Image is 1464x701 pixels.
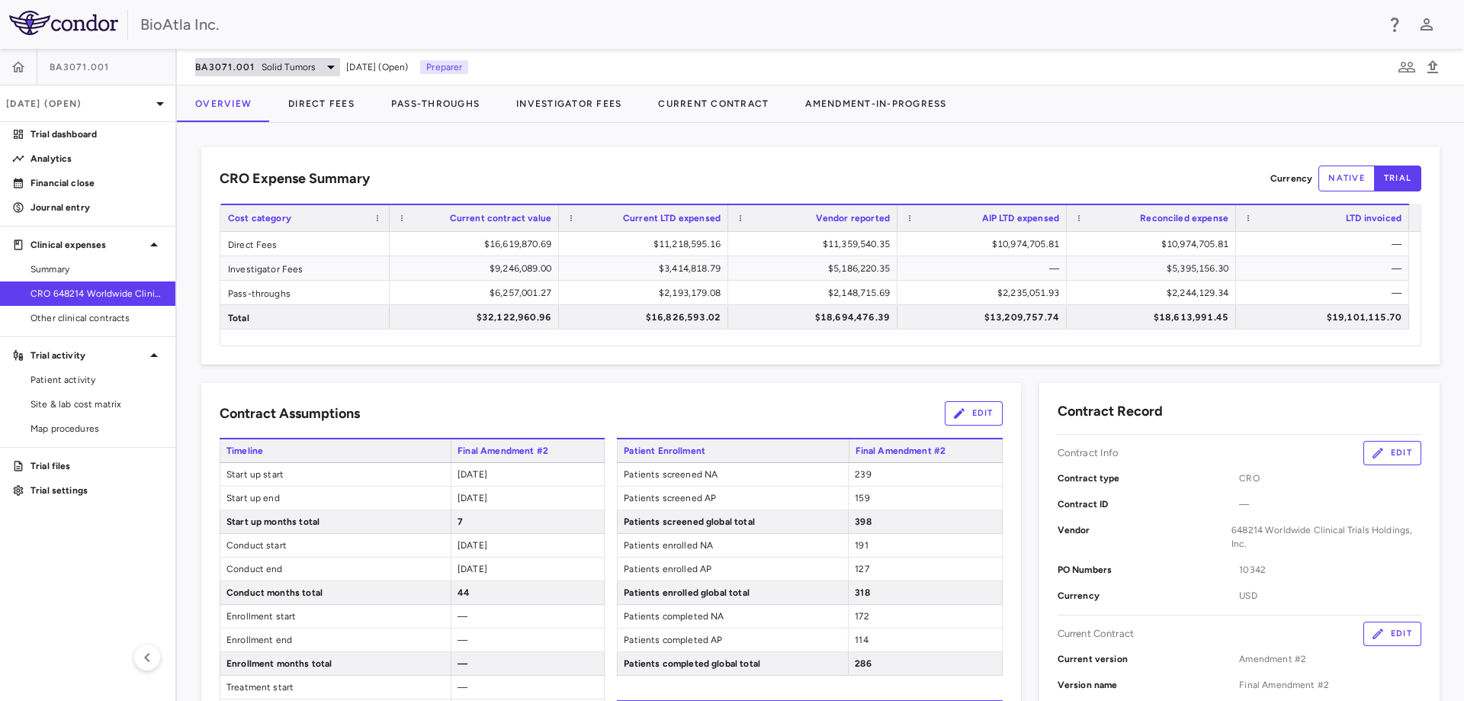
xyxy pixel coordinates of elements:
[30,397,163,411] span: Site & lab cost matrix
[618,581,848,604] span: Patients enrolled global total
[1058,523,1231,551] p: Vendor
[30,152,163,166] p: Analytics
[911,281,1059,305] div: $2,235,051.93
[220,169,370,189] h6: CRO Expense Summary
[50,61,110,73] span: BA3071.001
[849,439,1003,462] span: Final Amendment #2
[220,629,451,651] span: Enrollment end
[573,305,721,330] div: $16,826,593.02
[195,61,255,73] span: BA3071.001
[1058,563,1240,577] p: PO Numbers
[220,256,390,280] div: Investigator Fees
[1058,589,1240,603] p: Currency
[403,232,551,256] div: $16,619,870.69
[742,305,890,330] div: $18,694,476.39
[855,516,871,527] span: 398
[1239,652,1421,666] span: Amendment #2
[220,463,451,486] span: Start up start
[1058,678,1240,692] p: Version name
[573,256,721,281] div: $3,414,818.79
[220,305,390,329] div: Total
[1250,232,1401,256] div: —
[1239,563,1421,577] span: 10342
[623,213,721,223] span: Current LTD expensed
[742,256,890,281] div: $5,186,220.35
[30,349,145,362] p: Trial activity
[787,85,965,122] button: Amendment-In-Progress
[373,85,498,122] button: Pass-Throughs
[911,256,1059,281] div: —
[457,682,467,693] span: —
[1239,589,1421,603] span: USD
[177,85,270,122] button: Overview
[420,60,468,74] p: Preparer
[1239,497,1421,511] span: —
[457,469,487,480] span: [DATE]
[1318,166,1375,191] button: native
[220,534,451,557] span: Conduct start
[450,213,551,223] span: Current contract value
[30,238,145,252] p: Clinical expenses
[617,439,848,462] span: Patient Enrollment
[855,635,868,645] span: 114
[1058,446,1119,460] p: Contract Info
[618,605,848,628] span: Patients completed NA
[220,439,451,462] span: Timeline
[1058,471,1240,485] p: Contract type
[1231,523,1421,551] span: 648214 Worldwide Clinical Trials Holdings, Inc.
[1058,401,1163,422] h6: Contract Record
[855,587,869,598] span: 318
[451,439,605,462] span: Final Amendment #2
[457,635,467,645] span: —
[457,564,487,574] span: [DATE]
[1250,305,1401,330] div: $19,101,115.70
[403,256,551,281] div: $9,246,089.00
[573,232,721,256] div: $11,218,595.16
[228,213,291,223] span: Cost category
[30,459,163,473] p: Trial files
[1374,166,1421,191] button: trial
[1250,281,1401,305] div: —
[1140,213,1228,223] span: Reconciled expense
[618,629,848,651] span: Patients completed AP
[1058,652,1240,666] p: Current version
[1058,497,1240,511] p: Contract ID
[457,493,487,503] span: [DATE]
[270,85,373,122] button: Direct Fees
[220,404,360,424] h6: Contract Assumptions
[30,422,163,436] span: Map procedures
[618,510,848,533] span: Patients screened global total
[618,558,848,580] span: Patients enrolled AP
[220,510,451,533] span: Start up months total
[220,558,451,580] span: Conduct end
[30,127,163,141] p: Trial dashboard
[1080,305,1228,330] div: $18,613,991.45
[30,484,163,497] p: Trial settings
[262,60,316,74] span: Solid Tumors
[1363,441,1421,465] button: Edit
[855,540,868,551] span: 191
[1080,281,1228,305] div: $2,244,129.34
[220,652,451,675] span: Enrollment months total
[457,587,470,598] span: 44
[1239,471,1421,485] span: CRO
[1058,627,1134,641] p: Current Contract
[1363,622,1421,646] button: Edit
[618,652,848,675] span: Patients completed global total
[220,281,390,304] div: Pass-throughs
[855,493,869,503] span: 159
[855,564,868,574] span: 127
[403,281,551,305] div: $6,257,001.27
[1270,172,1312,185] p: Currency
[742,232,890,256] div: $11,359,540.35
[457,658,467,669] span: —
[573,281,721,305] div: $2,193,179.08
[982,213,1059,223] span: AIP LTD expensed
[911,305,1059,330] div: $13,209,757.74
[618,487,848,510] span: Patients screened AP
[6,97,151,111] p: [DATE] (Open)
[742,281,890,305] div: $2,148,715.69
[220,605,451,628] span: Enrollment start
[140,13,1376,36] div: BioAtla Inc.
[816,213,890,223] span: Vendor reported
